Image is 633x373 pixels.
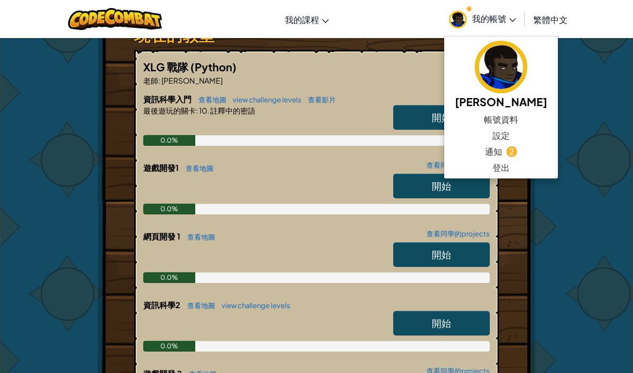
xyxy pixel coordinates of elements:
[182,301,215,310] a: 查看地圖
[449,11,467,28] img: avatar
[432,111,451,123] span: 開始
[209,106,255,115] span: 註釋中的密語
[193,95,226,104] a: 查看地圖
[485,145,502,158] span: 通知
[444,111,558,128] a: 帳號資料
[506,146,517,156] span: 2
[190,60,237,73] span: (Python)
[444,39,558,111] a: [PERSON_NAME]
[198,106,209,115] span: 10.
[444,2,521,36] a: 我的帳號
[432,248,451,260] span: 開始
[444,128,558,144] a: 設定
[303,95,336,104] a: 查看影片
[143,300,182,310] span: 資訊科學2
[472,13,516,24] span: 我的帳號
[227,95,301,104] a: view challenge levels
[196,106,198,115] span: :
[143,272,195,283] div: 0.0%
[533,14,568,25] span: 繁體中文
[216,301,290,310] a: view challenge levels
[444,144,558,160] a: 通知2
[68,8,162,30] img: CodeCombat logo
[528,5,573,34] a: 繁體中文
[432,180,451,192] span: 開始
[421,162,490,169] a: 查看同學的projects
[143,94,193,104] span: 資訊科學入門
[143,231,182,241] span: 網頁開發 1
[421,230,490,237] a: 查看同學的projects
[158,76,160,85] span: :
[475,41,527,93] img: avatar
[160,76,223,85] span: [PERSON_NAME]
[182,233,215,241] a: 查看地圖
[444,160,558,176] a: 登出
[279,5,334,34] a: 我的課程
[143,106,196,115] span: 最後遊玩的關卡
[143,162,180,173] span: 遊戲開發1
[143,135,195,146] div: 0.0%
[143,76,158,85] span: 老師
[455,93,547,110] h5: [PERSON_NAME]
[143,60,190,73] span: XLG 戰隊
[143,204,195,214] div: 0.0%
[285,14,319,25] span: 我的課程
[143,341,195,352] div: 0.0%
[180,164,214,173] a: 查看地圖
[432,317,451,329] span: 開始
